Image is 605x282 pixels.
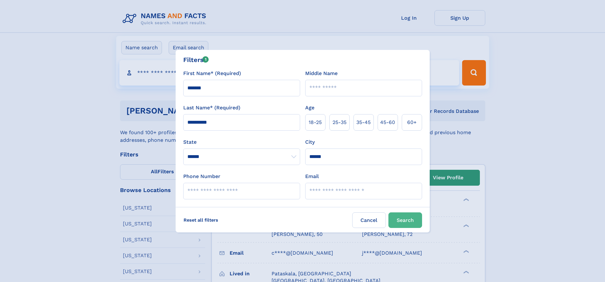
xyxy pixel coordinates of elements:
span: 60+ [407,119,417,126]
label: Reset all filters [179,212,222,228]
label: Phone Number [183,173,220,180]
label: Age [305,104,314,112]
label: First Name* (Required) [183,70,241,77]
label: City [305,138,315,146]
label: Cancel [352,212,386,228]
span: 45‑60 [380,119,395,126]
span: 18‑25 [309,119,322,126]
label: State [183,138,300,146]
button: Search [388,212,422,228]
label: Email [305,173,319,180]
label: Middle Name [305,70,338,77]
span: 35‑45 [356,119,371,126]
div: Filters [183,55,209,65]
span: 25‑35 [333,119,346,126]
label: Last Name* (Required) [183,104,240,112]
